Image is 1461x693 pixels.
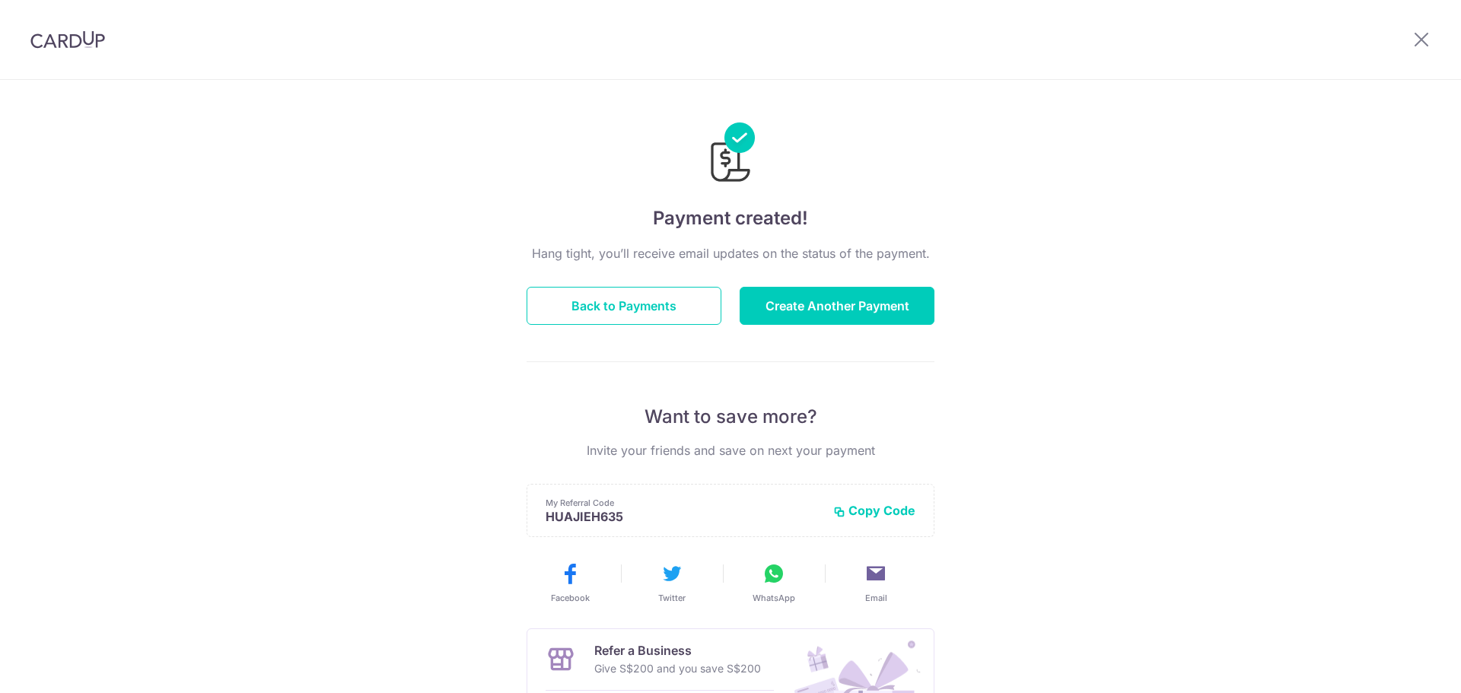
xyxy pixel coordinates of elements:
[865,592,887,604] span: Email
[527,405,934,429] p: Want to save more?
[525,561,615,604] button: Facebook
[546,509,821,524] p: HUAJIEH635
[833,503,915,518] button: Copy Code
[831,561,921,604] button: Email
[594,660,761,678] p: Give S$200 and you save S$200
[740,287,934,325] button: Create Another Payment
[546,497,821,509] p: My Referral Code
[658,592,686,604] span: Twitter
[30,30,105,49] img: CardUp
[527,244,934,262] p: Hang tight, you’ll receive email updates on the status of the payment.
[753,592,795,604] span: WhatsApp
[527,441,934,459] p: Invite your friends and save on next your payment
[551,592,590,604] span: Facebook
[527,205,934,232] h4: Payment created!
[729,561,819,604] button: WhatsApp
[527,287,721,325] button: Back to Payments
[594,641,761,660] p: Refer a Business
[627,561,717,604] button: Twitter
[706,122,755,186] img: Payments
